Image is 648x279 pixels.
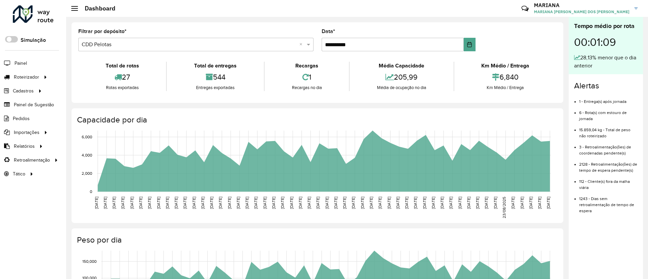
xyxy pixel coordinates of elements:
[14,157,50,164] span: Retroalimentação
[396,197,400,209] text: [DATE]
[82,135,92,139] text: 6,000
[120,197,125,209] text: [DATE]
[289,197,294,209] text: [DATE]
[82,259,97,263] text: 150,000
[307,197,311,209] text: [DATE]
[574,22,638,31] div: Tempo médio por rota
[14,74,39,81] span: Roteirizador
[15,60,27,67] span: Painel
[387,197,391,209] text: [DATE]
[147,197,152,209] text: [DATE]
[511,197,515,209] text: [DATE]
[78,5,115,12] h2: Dashboard
[209,197,214,209] text: [DATE]
[464,38,476,51] button: Choose Date
[80,62,164,70] div: Total de rotas
[579,93,638,105] li: 1 - Entrega(s) após jornada
[456,70,555,84] div: 6,840
[77,115,557,125] h4: Capacidade por dia
[537,197,542,209] text: [DATE]
[77,235,557,245] h4: Peso por dia
[14,143,35,150] span: Relatórios
[378,197,382,209] text: [DATE]
[192,197,196,209] text: [DATE]
[574,81,638,91] h4: Alertas
[502,197,506,218] text: 23/08/2025
[168,70,262,84] div: 544
[475,197,480,209] text: [DATE]
[14,129,39,136] span: Importações
[342,197,347,209] text: [DATE]
[266,84,347,91] div: Recargas no dia
[218,197,222,209] text: [DATE]
[520,197,524,209] text: [DATE]
[183,197,187,209] text: [DATE]
[13,87,34,94] span: Cadastros
[466,197,471,209] text: [DATE]
[518,1,532,16] a: Contato Rápido
[103,197,107,209] text: [DATE]
[130,197,134,209] text: [DATE]
[14,101,54,108] span: Painel de Sugestão
[579,139,638,156] li: 3 - Retroalimentação(ões) de coordenadas pendente(s)
[360,197,364,209] text: [DATE]
[236,197,240,209] text: [DATE]
[351,197,355,209] text: [DATE]
[245,197,249,209] text: [DATE]
[546,197,550,209] text: [DATE]
[80,84,164,91] div: Rotas exportadas
[94,197,99,209] text: [DATE]
[579,156,638,173] li: 2128 - Retroalimentação(ões) de tempo de espera pendente(s)
[493,197,497,209] text: [DATE]
[404,197,409,209] text: [DATE]
[534,9,629,15] span: MARIANA [PERSON_NAME] DOS [PERSON_NAME]
[333,197,338,209] text: [DATE]
[280,197,285,209] text: [DATE]
[82,153,92,157] text: 4,000
[529,197,533,209] text: [DATE]
[456,84,555,91] div: Km Médio / Entrega
[351,62,452,70] div: Média Capacidade
[138,197,143,209] text: [DATE]
[263,197,267,209] text: [DATE]
[369,197,373,209] text: [DATE]
[574,54,638,70] div: 28,13% menor que o dia anterior
[80,70,164,84] div: 27
[579,173,638,191] li: 112 - Cliente(s) fora da malha viária
[579,191,638,214] li: 1243 - Dias sem retroalimentação de tempo de espera
[13,115,30,122] span: Pedidos
[174,197,178,209] text: [DATE]
[413,197,417,209] text: [DATE]
[227,197,232,209] text: [DATE]
[165,197,169,209] text: [DATE]
[316,197,320,209] text: [DATE]
[440,197,444,209] text: [DATE]
[112,197,116,209] text: [DATE]
[458,197,462,209] text: [DATE]
[271,197,276,209] text: [DATE]
[351,84,452,91] div: Média de ocupação no dia
[574,31,638,54] div: 00:01:09
[456,62,555,70] div: Km Médio / Entrega
[579,122,638,139] li: 15.859,04 kg - Total de peso não roteirizado
[156,197,161,209] text: [DATE]
[579,105,638,122] li: 6 - Rota(s) com estouro de jornada
[449,197,453,209] text: [DATE]
[351,70,452,84] div: 205,99
[266,62,347,70] div: Recargas
[299,40,305,49] span: Clear all
[325,197,329,209] text: [DATE]
[431,197,435,209] text: [DATE]
[21,36,46,44] label: Simulação
[253,197,258,209] text: [DATE]
[322,27,335,35] label: Data
[90,189,92,194] text: 0
[422,197,427,209] text: [DATE]
[13,170,25,177] span: Tático
[200,197,205,209] text: [DATE]
[266,70,347,84] div: 1
[298,197,302,209] text: [DATE]
[484,197,488,209] text: [DATE]
[78,27,127,35] label: Filtrar por depósito
[168,84,262,91] div: Entregas exportadas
